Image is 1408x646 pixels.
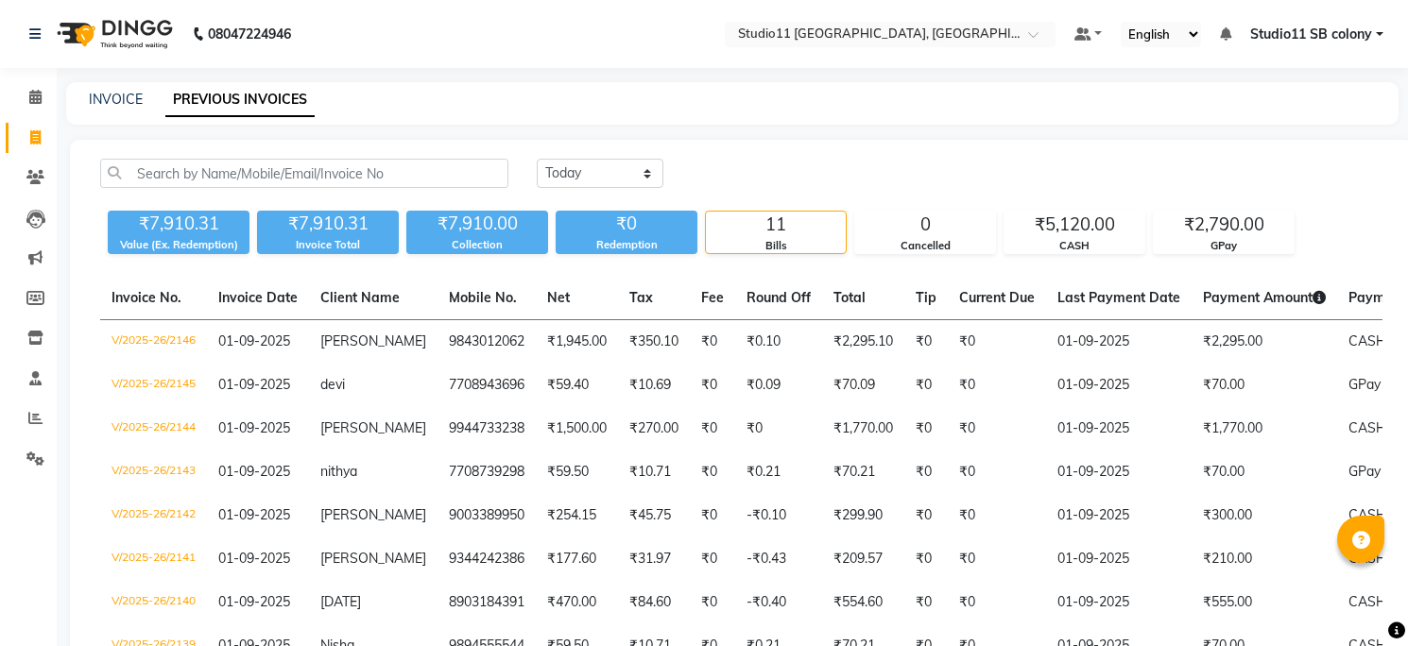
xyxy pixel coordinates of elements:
td: ₹470.00 [536,581,618,624]
td: 8903184391 [438,581,536,624]
td: ₹0 [948,407,1046,450]
div: ₹7,910.00 [406,211,548,237]
td: ₹70.09 [822,364,904,407]
td: 01-09-2025 [1046,537,1192,581]
div: 0 [855,212,995,238]
span: GPay [1348,376,1381,393]
td: ₹0 [904,364,948,407]
td: ₹10.69 [618,364,690,407]
span: [PERSON_NAME] [320,506,426,523]
td: ₹0 [904,450,948,494]
td: 9944733238 [438,407,536,450]
img: logo [48,8,178,60]
td: 01-09-2025 [1046,581,1192,624]
td: ₹31.97 [618,537,690,581]
input: Search by Name/Mobile/Email/Invoice No [100,159,508,188]
td: ₹0 [948,581,1046,624]
span: 01-09-2025 [218,593,290,610]
span: 01-09-2025 [218,376,290,393]
span: Last Payment Date [1057,289,1180,306]
span: 01-09-2025 [218,506,290,523]
td: ₹300.00 [1192,494,1337,537]
td: ₹2,295.10 [822,320,904,365]
td: ₹1,500.00 [536,407,618,450]
td: ₹0 [904,407,948,450]
div: Value (Ex. Redemption) [108,237,249,253]
td: 9344242386 [438,537,536,581]
td: ₹0.21 [735,450,822,494]
div: Redemption [556,237,697,253]
td: ₹70.00 [1192,364,1337,407]
span: Invoice No. [112,289,181,306]
div: ₹7,910.31 [108,211,249,237]
span: Net [547,289,570,306]
td: ₹2,295.00 [1192,320,1337,365]
td: 01-09-2025 [1046,450,1192,494]
span: Mobile No. [449,289,517,306]
td: ₹59.50 [536,450,618,494]
td: ₹209.57 [822,537,904,581]
div: ₹2,790.00 [1154,212,1294,238]
td: ₹270.00 [618,407,690,450]
span: Tax [629,289,653,306]
td: ₹0 [948,537,1046,581]
td: ₹0 [690,364,735,407]
div: 11 [706,212,846,238]
td: ₹299.90 [822,494,904,537]
td: ₹59.40 [536,364,618,407]
span: Round Off [747,289,811,306]
td: ₹45.75 [618,494,690,537]
td: ₹177.60 [536,537,618,581]
td: ₹0 [904,537,948,581]
td: ₹0 [690,450,735,494]
td: V/2025-26/2140 [100,581,207,624]
td: V/2025-26/2145 [100,364,207,407]
div: CASH [1004,238,1144,254]
td: ₹350.10 [618,320,690,365]
div: GPay [1154,238,1294,254]
td: ₹0.10 [735,320,822,365]
div: Cancelled [855,238,995,254]
span: CASH, [1348,506,1389,523]
td: ₹70.21 [822,450,904,494]
td: V/2025-26/2146 [100,320,207,365]
td: V/2025-26/2143 [100,450,207,494]
span: 01-09-2025 [218,419,290,436]
td: ₹84.60 [618,581,690,624]
td: 01-09-2025 [1046,494,1192,537]
td: 01-09-2025 [1046,407,1192,450]
span: Fee [701,289,724,306]
span: [DATE] [320,593,361,610]
span: Invoice Date [218,289,298,306]
span: GPay [1348,463,1381,480]
span: Payment Amount [1203,289,1326,306]
td: -₹0.43 [735,537,822,581]
td: ₹0 [904,494,948,537]
span: nithya [320,463,357,480]
span: [PERSON_NAME] [320,550,426,567]
td: V/2025-26/2142 [100,494,207,537]
td: ₹1,770.00 [822,407,904,450]
td: ₹0 [948,450,1046,494]
td: 7708943696 [438,364,536,407]
td: ₹0 [948,494,1046,537]
a: INVOICE [89,91,143,108]
span: 01-09-2025 [218,332,290,349]
td: 9843012062 [438,320,536,365]
span: CASH [1348,419,1386,436]
span: Studio11 SB colony [1250,25,1372,44]
td: ₹0 [690,407,735,450]
td: ₹1,770.00 [1192,407,1337,450]
div: ₹0 [556,211,697,237]
td: 7708739298 [438,450,536,494]
td: ₹1,945.00 [536,320,618,365]
td: ₹0 [690,320,735,365]
td: ₹0 [690,537,735,581]
span: Client Name [320,289,400,306]
td: -₹0.10 [735,494,822,537]
td: ₹0.09 [735,364,822,407]
td: 01-09-2025 [1046,320,1192,365]
div: ₹5,120.00 [1004,212,1144,238]
span: Total [833,289,866,306]
td: ₹0 [690,494,735,537]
